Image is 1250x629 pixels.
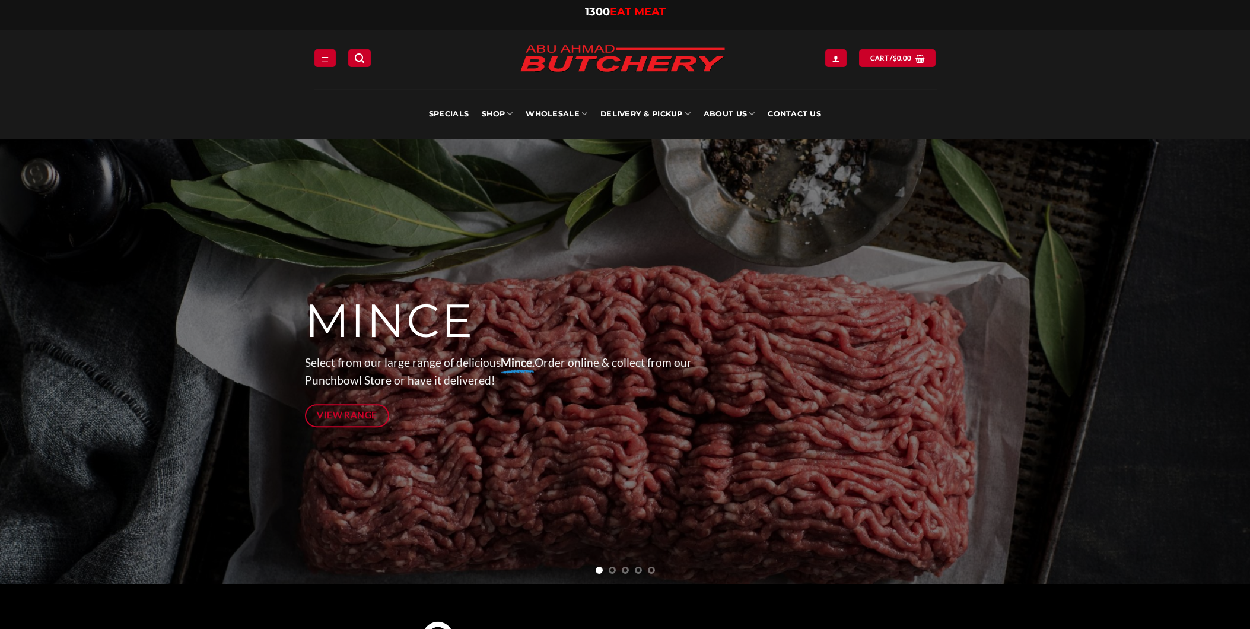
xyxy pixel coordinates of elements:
span: Cart / [870,53,912,63]
li: Page dot 2 [609,567,616,574]
a: Login [825,49,847,66]
a: Specials [429,89,469,139]
bdi: 0.00 [893,54,912,62]
a: SHOP [482,89,513,139]
span: $ [893,53,897,63]
span: MINCE [305,293,474,350]
span: EAT MEAT [610,5,666,18]
li: Page dot 4 [635,567,642,574]
li: Page dot 1 [596,567,603,574]
a: Search [348,49,371,66]
li: Page dot 3 [622,567,629,574]
strong: Mince. [501,355,535,369]
a: Contact Us [768,89,821,139]
a: Delivery & Pickup [600,89,691,139]
span: 1300 [585,5,610,18]
span: View Range [317,408,377,422]
span: Select from our large range of delicious Order online & collect from our Punchbowl Store or have ... [305,355,692,387]
a: About Us [704,89,755,139]
li: Page dot 5 [648,567,655,574]
a: View cart [859,49,936,66]
a: Menu [314,49,336,66]
a: 1300EAT MEAT [585,5,666,18]
img: Abu Ahmad Butchery [510,37,735,82]
a: Wholesale [526,89,587,139]
a: View Range [305,404,390,427]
